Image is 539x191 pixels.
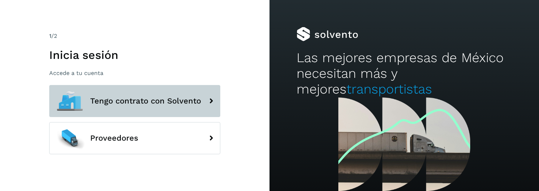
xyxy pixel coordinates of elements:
[49,85,220,117] button: Tengo contrato con Solvento
[90,97,201,105] span: Tengo contrato con Solvento
[49,122,220,154] button: Proveedores
[49,48,220,62] h1: Inicia sesión
[49,32,220,40] div: /2
[49,32,51,39] span: 1
[346,81,432,97] span: transportistas
[297,50,512,97] h2: Las mejores empresas de México necesitan más y mejores
[90,134,138,142] span: Proveedores
[49,70,220,76] p: Accede a tu cuenta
